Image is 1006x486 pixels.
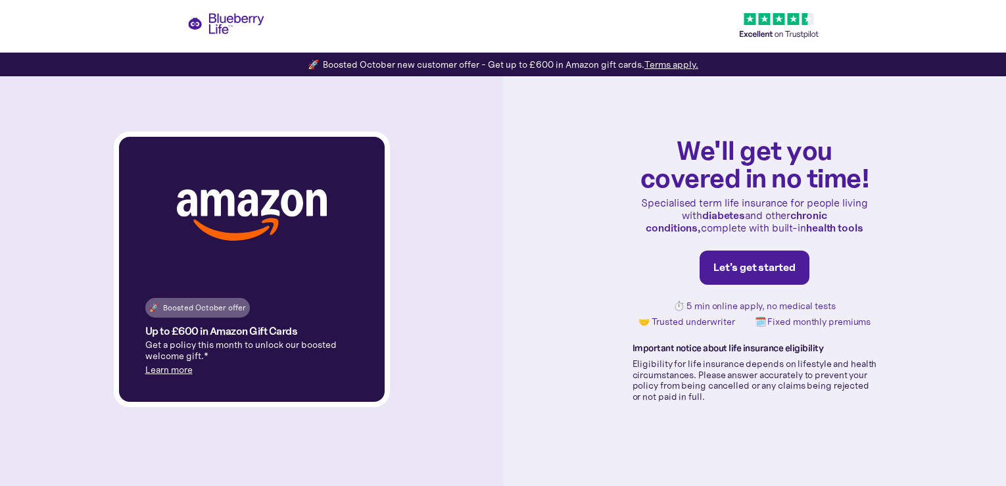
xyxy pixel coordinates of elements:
[700,251,809,285] a: Let's get started
[308,58,698,71] div: 🚀 Boosted October new customer offer - Get up to £600 in Amazon gift cards.
[633,358,877,402] p: Eligibility for life insurance depends on lifestyle and health circumstances. Please answer accur...
[149,301,246,314] div: 🚀 Boosted October offer
[713,261,796,274] div: Let's get started
[145,326,298,337] h4: Up to £600 in Amazon Gift Cards
[633,342,824,354] strong: Important notice about life insurance eligibility
[644,59,698,70] a: Terms apply.
[646,208,826,234] strong: chronic conditions,
[702,208,745,222] strong: diabetes
[806,221,863,234] strong: health tools
[145,339,358,362] p: Get a policy this month to unlock our boosted welcome gift.*
[673,301,835,312] p: ⏱️ 5 min online apply, no medical tests
[633,197,877,235] p: Specialised term life insurance for people living with and other complete with built-in
[145,364,193,376] a: Learn more
[755,316,871,328] p: 🗓️ Fixed monthly premiums
[633,136,877,191] h1: We'll get you covered in no time!
[638,316,735,328] p: 🤝 Trusted underwriter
